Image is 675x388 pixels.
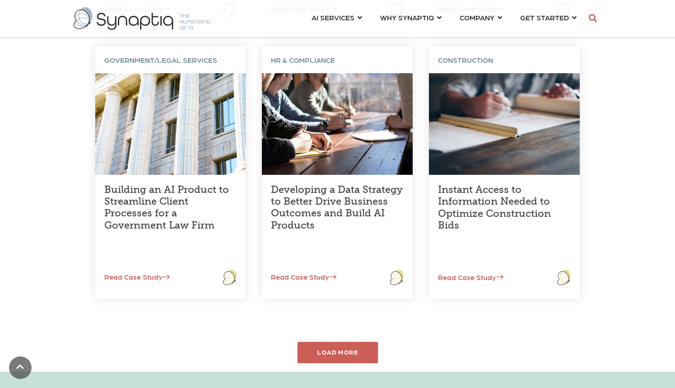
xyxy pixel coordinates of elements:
[262,73,413,175] img: A group of individuals at a table in a meeting setting.
[95,272,170,281] a: Read Case Study
[460,9,502,26] a: COMPANY
[390,270,404,285] img: logo
[380,9,442,26] a: WHY SYNAPTIQ
[271,183,403,231] a: Developing a Data Strategy to Better Drive Business Outcomes and Build AI Products
[303,2,586,35] nav: menu
[74,7,210,30] img: synaptiq logo-2
[312,9,362,26] a: AI SERVICES
[95,73,246,175] img: A section of a building with a classical architectural style, featuring a series of tall, slender...
[429,47,580,73] div: CONSTRUCTION
[429,272,503,281] a: Read Case Study
[557,270,571,285] img: logo
[223,270,237,285] img: logo
[460,11,494,23] span: COMPANY
[104,183,229,231] a: Building an AI Product to Streamline Client Processes for a Government Law Firm
[380,11,434,23] span: WHY SYNAPTIQ
[520,9,577,26] a: GET STARTED
[297,342,378,363] div: LOAD MORE
[262,47,413,73] div: HR & COMPLIANCE
[520,11,569,23] span: GET STARTED
[95,47,246,73] div: GOVERNMENT/LEGAL SERVICES
[312,11,354,23] span: AI SERVICES
[438,183,551,231] a: Instant Access to Information Needed to Optimize Construction Bids
[262,272,336,281] a: Read Case Study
